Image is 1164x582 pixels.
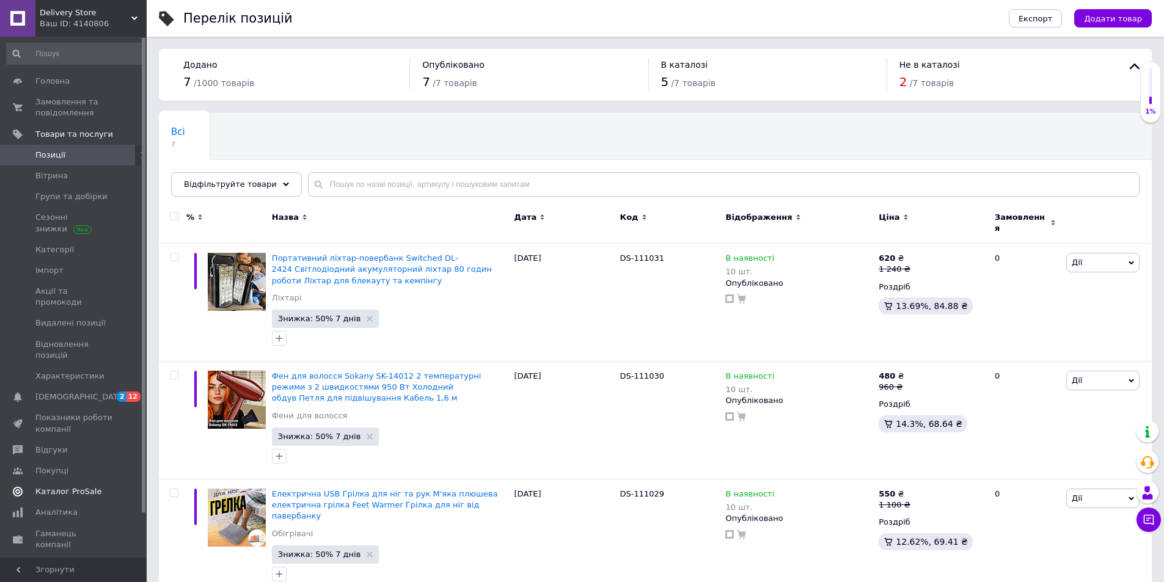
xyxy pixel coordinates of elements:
[35,371,104,382] span: Характеристики
[35,318,106,329] span: Видалені позиції
[514,212,537,223] span: Дата
[879,500,910,511] div: 1 100 ₴
[620,489,665,498] span: DS-111029
[35,96,113,118] span: Замовлення та повідомлення
[184,180,277,189] span: Відфільтруйте товари
[171,126,185,137] span: Всі
[183,60,217,70] span: Додано
[896,419,962,429] span: 14.3%, 68.64 ₴
[194,78,254,88] span: / 1000 товарів
[272,371,481,402] a: Фен для волосся Sokany SK-14012 2 температурні режими з 2 швидкостями 950 Вт Холодний обдув Петля...
[725,371,774,384] span: В наявності
[1074,9,1152,27] button: Додати товар
[35,191,108,202] span: Групи та добірки
[725,253,774,266] span: В наявності
[278,315,361,322] span: Знижка: 50% 7 днів
[40,18,147,29] div: Ваш ID: 4140806
[1019,14,1053,23] span: Експорт
[899,60,960,70] span: Не в каталозі
[433,78,477,88] span: / 7 товарів
[899,75,907,89] span: 2
[208,371,266,429] img: Фен для волос Sokany SK-14012 2 температурные режимы с 2 скоростями 950 Вт Холодный обдув Петля д...
[725,513,873,524] div: Опубліковано
[879,264,910,275] div: 1 240 ₴
[661,75,669,89] span: 5
[879,212,899,223] span: Ціна
[879,371,904,382] div: ₴
[725,489,774,502] span: В наявності
[183,12,293,25] div: Перелік позицій
[308,172,1140,197] input: Пошук по назві позиції, артикулу і пошуковим запитам
[896,537,968,547] span: 12.62%, 69.41 ₴
[620,371,665,380] span: DS-111030
[183,75,191,89] span: 7
[879,399,984,410] div: Роздріб
[186,212,194,223] span: %
[272,410,348,421] a: Фени для волосся
[725,385,774,394] div: 10 шт.
[725,395,873,406] div: Опубліковано
[35,486,101,497] span: Каталог ProSale
[208,253,266,311] img: Портативный фонарь-повербанк Switched DL-2424 Светодиодный аккумуляторный фонарь 80 часов работы ...
[725,267,774,276] div: 10 шт.
[987,362,1063,479] div: 0
[272,293,301,304] a: Ліхтарі
[35,265,64,276] span: Імпорт
[879,253,895,263] b: 620
[511,244,617,362] div: [DATE]
[422,60,485,70] span: Опубліковано
[896,301,968,311] span: 13.69%, 84.88 ₴
[879,489,910,500] div: ₴
[35,412,113,434] span: Показники роботи компанії
[272,253,492,285] a: Портативний ліхтар-повербанк Switched DL-2424 Світлодіодний акумуляторний ліхтар 80 годин роботи ...
[1072,376,1082,385] span: Дії
[35,129,113,140] span: Товари та послуги
[35,286,113,308] span: Акції та промокоди
[272,528,313,539] a: Обігрівачі
[126,391,141,402] span: 12
[910,78,954,88] span: / 7 товарів
[725,278,873,289] div: Опубліковано
[272,212,299,223] span: Назва
[725,503,774,512] div: 10 шт.
[35,212,113,234] span: Сезонні знижки
[725,212,792,223] span: Відображення
[879,489,895,498] b: 550
[117,391,126,402] span: 2
[1137,507,1161,532] button: Чат з покупцем
[171,140,185,149] span: 7
[278,432,361,440] span: Знижка: 50% 7 днів
[422,75,430,89] span: 7
[35,465,68,476] span: Покупці
[35,150,65,161] span: Позиції
[879,282,984,293] div: Роздріб
[995,212,1047,234] span: Замовлення
[671,78,716,88] span: / 7 товарів
[620,253,665,263] span: DS-111031
[35,76,70,87] span: Головна
[879,253,910,264] div: ₴
[879,517,984,528] div: Роздріб
[1084,14,1142,23] span: Додати товар
[1141,107,1160,116] div: 1%
[1072,258,1082,267] span: Дії
[35,339,113,361] span: Відновлення позицій
[35,507,78,518] span: Аналітика
[278,550,361,558] span: Знижка: 50% 7 днів
[1009,9,1063,27] button: Експорт
[6,43,144,65] input: Пошук
[35,244,74,255] span: Категорії
[40,7,131,18] span: Delivery Store
[35,391,126,402] span: [DEMOGRAPHIC_DATA]
[879,382,904,393] div: 960 ₴
[35,528,113,550] span: Гаманець компанії
[35,445,67,456] span: Відгуки
[511,362,617,479] div: [DATE]
[879,371,895,380] b: 480
[987,244,1063,362] div: 0
[620,212,639,223] span: Код
[35,170,68,181] span: Вітрина
[272,489,498,520] span: Електрична USB Грілка для ніг та рук М'яка плюшева електрична грілка Feet Warmer Грілка для ніг в...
